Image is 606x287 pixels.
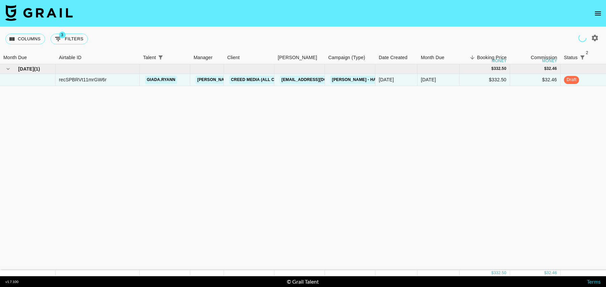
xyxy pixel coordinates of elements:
[477,51,507,64] div: Booking Price
[330,76,401,84] a: [PERSON_NAME] - hardheaded
[379,51,407,64] div: Date Created
[492,59,507,63] div: money
[196,76,305,84] a: [PERSON_NAME][EMAIL_ADDRESS][DOMAIN_NAME]
[591,7,605,20] button: open drawer
[3,64,13,74] button: hide children
[5,5,73,21] img: Grail Talent
[194,51,212,64] div: Manager
[587,278,601,285] a: Terms
[5,34,45,44] button: Select columns
[143,51,156,64] div: Talent
[274,51,325,64] div: Booker
[542,59,557,63] div: money
[584,49,591,56] span: 2
[421,51,444,64] div: Month Due
[3,51,27,64] div: Month Due
[564,77,579,83] span: draft
[379,76,394,83] div: 01/09/2025
[224,51,274,64] div: Client
[278,51,317,64] div: [PERSON_NAME]
[59,51,81,64] div: Airtable ID
[140,51,190,64] div: Talent
[325,51,375,64] div: Campaign (Type)
[280,76,355,84] a: [EMAIL_ADDRESS][DOMAIN_NAME]
[421,76,436,83] div: Sep '25
[156,53,165,62] button: Show filters
[546,270,557,276] div: 32.46
[59,76,107,83] div: recSPBRVt11mrGW6r
[59,32,66,38] span: 3
[492,66,494,72] div: $
[494,270,506,276] div: 332.50
[468,53,477,62] button: Sort
[417,51,460,64] div: Month Due
[165,53,175,62] button: Sort
[460,74,510,86] div: $332.50
[494,66,506,72] div: 332.50
[375,51,417,64] div: Date Created
[544,270,546,276] div: $
[578,53,587,62] div: 2 active filters
[578,53,587,62] button: Show filters
[492,270,494,276] div: $
[577,33,587,43] span: Refreshing users, talent, clients, campaigns...
[190,51,224,64] div: Manager
[145,76,177,84] a: giada.ryann
[546,66,557,72] div: 32.46
[227,51,240,64] div: Client
[18,66,34,72] span: [DATE]
[229,76,299,84] a: Creed Media (All Campaigns)
[50,34,88,44] button: Show filters
[587,53,597,62] button: Sort
[34,66,40,72] span: ( 1 )
[56,51,140,64] div: Airtable ID
[156,53,165,62] div: 1 active filter
[544,66,546,72] div: $
[531,51,557,64] div: Commission
[287,278,319,285] div: © Grail Talent
[5,280,19,284] div: v 1.7.100
[328,51,365,64] div: Campaign (Type)
[564,51,578,64] div: Status
[510,74,561,86] div: $32.46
